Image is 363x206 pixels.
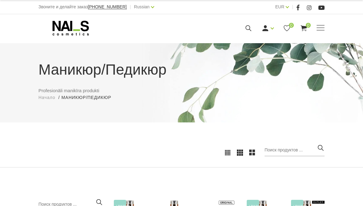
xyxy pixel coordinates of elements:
a: Начало [38,94,55,101]
input: Поиск продуктов ... [265,144,325,156]
a: 0 [283,24,291,32]
div: Звоните и делайте заказ [38,3,127,11]
span: [PHONE_NUMBER] [88,4,127,9]
h1: Маникюр/Педикюр [38,59,325,81]
li: Маникюр/Педикюр [62,94,118,101]
span: | [292,3,293,11]
a: EUR [275,3,285,10]
a: Russian [134,3,150,10]
a: 0 [300,24,308,32]
div: Profesionāli manikīra produkti [34,59,329,101]
span: 0 [306,23,311,28]
span: 0 [289,23,294,28]
span: Начало [38,95,55,100]
span: | [130,3,131,11]
a: [PHONE_NUMBER] [88,5,127,9]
